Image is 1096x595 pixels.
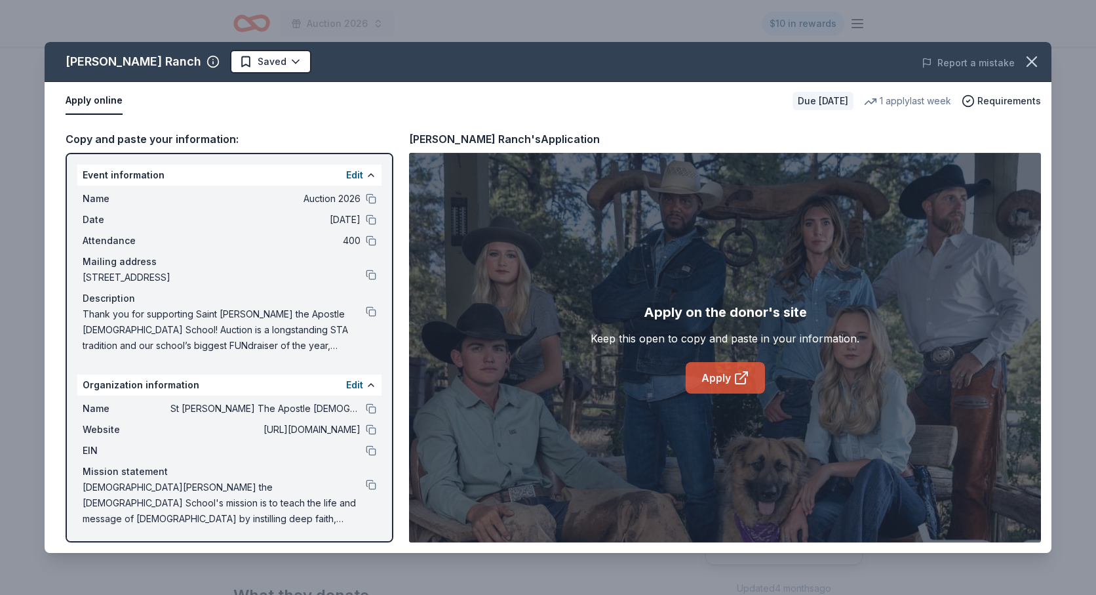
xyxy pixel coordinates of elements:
[409,131,600,148] div: [PERSON_NAME] Ranch's Application
[346,167,363,183] button: Edit
[83,212,170,228] span: Date
[83,422,170,438] span: Website
[977,93,1041,109] span: Requirements
[644,302,807,323] div: Apply on the donor's site
[230,50,311,73] button: Saved
[922,55,1015,71] button: Report a mistake
[962,93,1041,109] button: Requirements
[170,212,361,228] span: [DATE]
[83,254,376,270] div: Mailing address
[864,93,951,109] div: 1 apply last week
[83,443,170,459] span: EIN
[83,270,366,285] span: [STREET_ADDRESS]
[77,165,382,186] div: Event information
[66,131,393,148] div: Copy and paste your information:
[170,191,361,207] span: Auction 2026
[83,306,366,354] span: Thank you for supporting Saint [PERSON_NAME] the Apostle [DEMOGRAPHIC_DATA] School! Auction is a ...
[77,375,382,396] div: Organization information
[258,54,286,70] span: Saved
[83,291,376,306] div: Description
[83,464,376,480] div: Mission statement
[66,51,201,72] div: [PERSON_NAME] Ranch
[83,480,366,527] span: [DEMOGRAPHIC_DATA][PERSON_NAME] the [DEMOGRAPHIC_DATA] School's mission is to teach the life and ...
[66,87,123,115] button: Apply online
[83,233,170,249] span: Attendance
[793,92,853,110] div: Due [DATE]
[83,401,170,417] span: Name
[170,233,361,249] span: 400
[346,377,363,393] button: Edit
[686,362,765,394] a: Apply
[170,422,361,438] span: [URL][DOMAIN_NAME]
[591,331,859,346] div: Keep this open to copy and paste in your information.
[83,191,170,207] span: Name
[170,401,361,417] span: St [PERSON_NAME] The Apostle [DEMOGRAPHIC_DATA] School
